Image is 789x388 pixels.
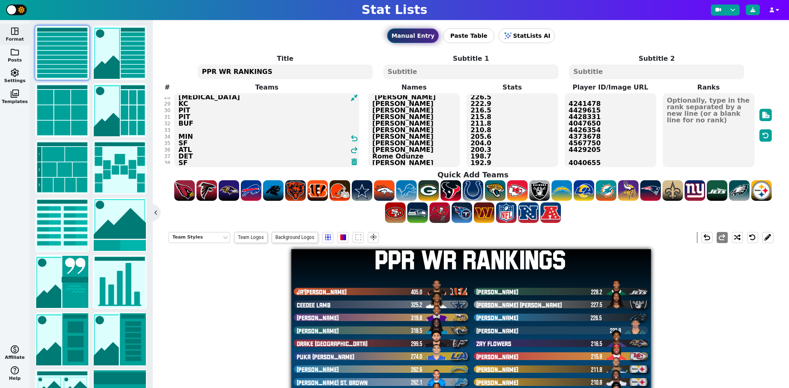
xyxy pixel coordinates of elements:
[591,365,602,375] span: 211.8
[365,83,463,92] label: Names
[164,133,170,140] div: 34
[164,127,170,133] div: 33
[198,64,372,79] textarea: PPR WR RANKINGS
[660,83,758,92] label: Ranks
[297,366,410,374] span: [PERSON_NAME]
[476,315,590,322] span: [PERSON_NAME]
[36,141,88,193] img: tier
[411,300,422,310] span: 325.2
[476,379,590,387] span: [PERSON_NAME]
[10,68,20,78] span: settings
[164,160,170,166] div: 38
[443,28,494,43] button: Paste Table
[36,313,88,365] img: highlight
[172,234,218,241] div: Team Styles
[297,354,411,361] span: Puka [PERSON_NAME]
[10,47,20,57] span: folder
[164,147,170,153] div: 36
[164,101,170,107] div: 29
[476,302,590,309] span: [PERSON_NAME] [PERSON_NAME]
[498,28,555,43] button: StatLists AI
[591,300,602,310] span: 227.5
[411,365,422,375] span: 262.6
[591,352,602,362] span: 215.8
[717,232,728,243] button: redo
[561,83,660,92] label: Player ID/Image URL
[164,120,170,127] div: 32
[476,328,609,335] span: [PERSON_NAME]
[411,287,422,297] span: 405.0
[362,2,427,17] h1: Stat Lists
[10,89,20,99] span: photo_library
[463,83,561,92] label: Stats
[234,232,268,243] span: Team Logos
[297,289,411,296] span: Ja'[PERSON_NAME]
[174,93,359,167] textarea: CIN DAL MIN JAX ATL LAR LAC DET [PERSON_NAME] NYG MIA CIN PHI TEN CHI SEA CLE LAR [PERSON_NAME] H...
[291,248,651,275] h1: PPR WR RANKINGS
[164,107,170,114] div: 30
[164,114,170,120] div: 31
[610,326,621,336] span: 222.9
[36,84,88,136] img: grid
[476,340,590,348] span: Zay Flowers
[297,328,411,335] span: [PERSON_NAME]
[702,232,712,242] span: undo
[411,339,422,349] span: 299.5
[476,366,590,374] span: [PERSON_NAME]
[701,232,713,243] button: undo
[164,153,170,160] div: 37
[591,313,602,323] span: 226.5
[387,28,439,43] button: Manual Entry
[411,326,422,336] span: 318.5
[349,133,359,143] span: undo
[717,232,727,242] span: redo
[36,27,88,79] img: list
[10,344,20,354] span: monetization_on
[94,256,146,308] img: chart
[591,378,602,388] span: 210.8
[591,339,602,349] span: 216.5
[476,289,590,296] span: [PERSON_NAME]
[564,54,750,64] label: Subtitle 2
[297,302,411,309] span: Ceedee Lamb
[164,140,170,147] div: 35
[411,378,422,388] span: 262.1
[94,199,146,251] img: matchup
[36,199,88,251] img: scores
[192,54,378,64] label: Title
[10,26,20,36] span: space_dashboard
[94,313,146,365] img: lineup
[349,145,359,155] span: redo
[168,83,365,92] label: Teams
[10,365,20,375] span: help
[565,93,656,167] textarea: 4362628 4241389 4262921 4432773 4426502 4426515 4374302 4258173 4432708 4595348 3116406 4239993 4...
[272,232,318,243] span: Background Logos
[411,352,422,362] span: 274.0
[36,256,88,308] img: news/quote
[94,84,146,136] img: grid with image
[368,93,460,167] textarea: Ja'[PERSON_NAME] [PERSON_NAME] [PERSON_NAME] [PERSON_NAME] [PERSON_NAME] London Puka [PERSON_NAME...
[297,315,411,322] span: [PERSON_NAME]
[297,340,411,348] span: Drake [GEOGRAPHIC_DATA]
[94,141,146,193] img: bracket
[378,54,564,64] label: Subtitle 1
[476,354,590,361] span: [PERSON_NAME]
[94,27,146,79] img: list with image
[164,83,170,92] label: #
[171,170,775,179] h4: Quick Add Teams
[411,313,422,323] span: 319.8
[297,379,411,387] span: [PERSON_NAME] St. Brown
[591,287,602,297] span: 228.2
[164,94,170,101] div: 28
[466,93,558,167] textarea: 405.0 325.2 319.8 318.5 299.5 274.0 262.6 262.1 255.7 255.0 249.9 249.9 247.4 247.3 245.0 243.8 2...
